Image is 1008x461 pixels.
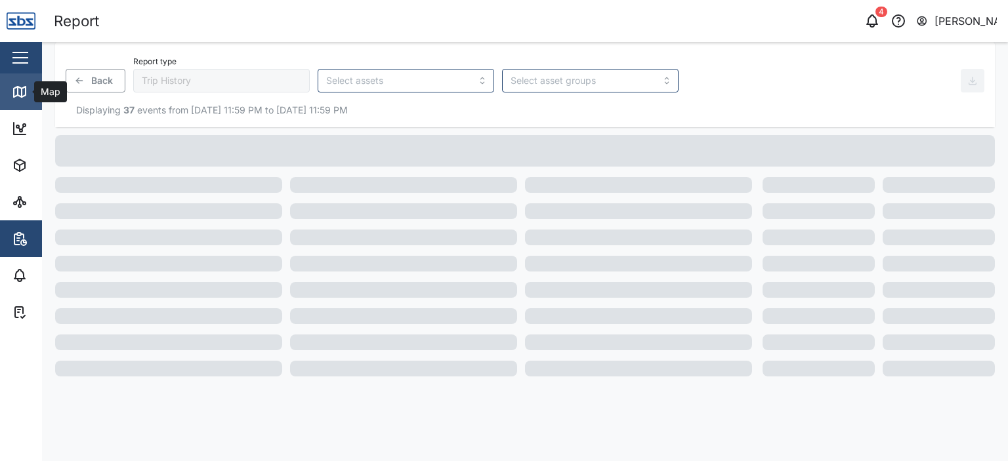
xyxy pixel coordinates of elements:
div: Dashboard [34,121,93,136]
input: Select asset groups [511,75,654,86]
div: Tasks [34,305,70,319]
div: Alarms [34,268,75,283]
div: Displaying events from [DATE] 11:59 PM to [DATE] 11:59 PM [66,103,984,117]
button: [PERSON_NAME] [915,12,997,30]
button: Back [66,69,125,92]
input: Select assets [326,75,470,86]
div: Reports [34,231,79,246]
div: Sites [34,195,66,209]
strong: 37 [123,104,135,115]
div: [PERSON_NAME] [934,13,997,30]
div: Map [34,85,64,99]
span: Back [91,70,113,92]
div: Report [54,10,99,33]
img: Main Logo [7,7,35,35]
div: Assets [34,158,75,172]
label: Report type [133,57,177,66]
div: 4 [875,7,887,17]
